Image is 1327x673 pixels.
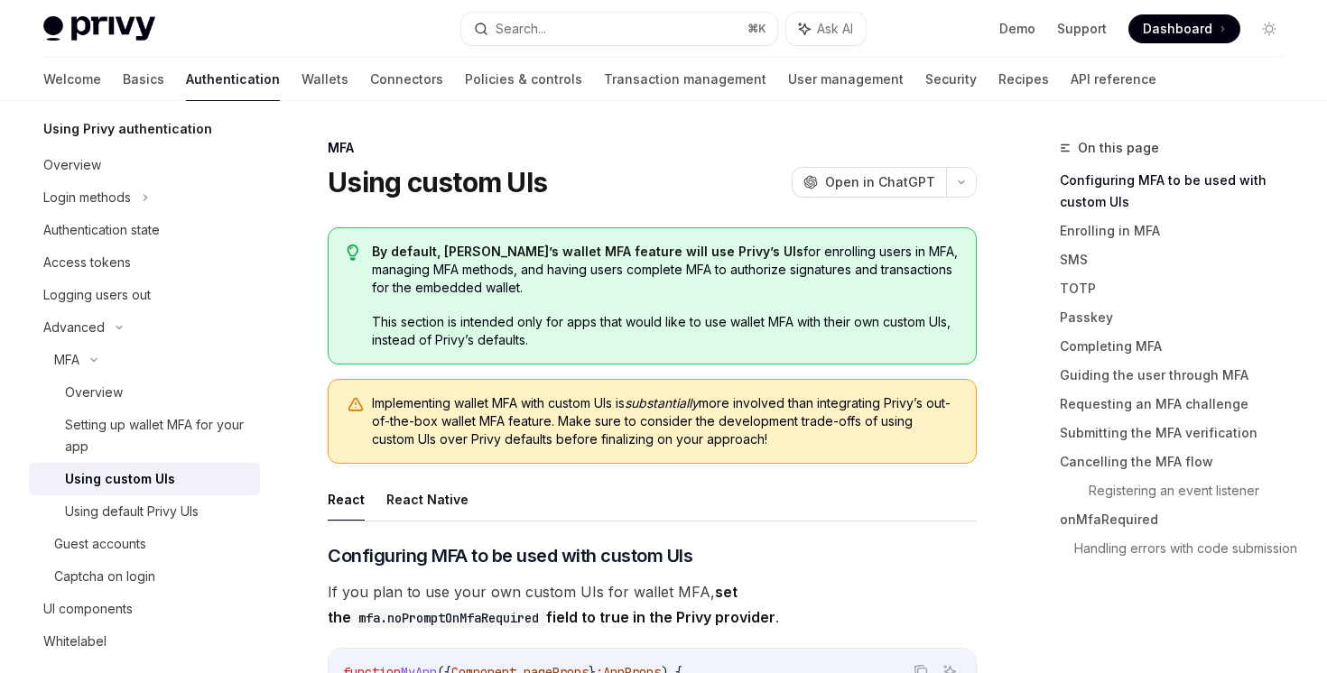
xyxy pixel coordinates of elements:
[29,528,260,560] a: Guest accounts
[1060,245,1298,274] a: SMS
[1143,20,1212,38] span: Dashboard
[29,149,260,181] a: Overview
[372,313,958,349] span: This section is intended only for apps that would like to use wallet MFA with their own custom UI...
[1060,332,1298,361] a: Completing MFA
[65,414,249,457] div: Setting up wallet MFA for your app
[461,13,776,45] button: Search...⌘K
[302,58,348,101] a: Wallets
[29,560,260,593] a: Captcha on login
[65,382,123,403] div: Overview
[328,478,365,521] button: React
[54,349,79,371] div: MFA
[29,495,260,528] a: Using default Privy UIs
[1057,20,1107,38] a: Support
[788,58,904,101] a: User management
[43,187,131,208] div: Login methods
[29,463,260,495] a: Using custom UIs
[43,58,101,101] a: Welcome
[792,167,946,198] button: Open in ChatGPT
[328,166,547,198] h1: Using custom UIs
[1060,447,1298,476] a: Cancelling the MFA flow
[186,58,280,101] a: Authentication
[29,214,260,246] a: Authentication state
[328,543,692,568] span: Configuring MFA to be used with custom UIs
[747,22,766,36] span: ⌘ K
[1074,534,1298,563] a: Handling errors with code submission
[43,317,105,338] div: Advanced
[351,608,546,628] code: mfa.noPromptOnMfaRequired
[496,18,546,40] div: Search...
[328,583,775,626] strong: set the field to true in the Privy provider
[465,58,582,101] a: Policies & controls
[625,395,699,410] em: substantially
[328,579,977,630] span: If you plan to use your own custom UIs for wallet MFA, .
[998,58,1049,101] a: Recipes
[29,409,260,463] a: Setting up wallet MFA for your app
[43,219,160,241] div: Authentication state
[54,533,146,555] div: Guest accounts
[43,598,133,620] div: UI components
[372,243,958,297] span: for enrolling users in MFA, managing MFA methods, and having users complete MFA to authorize sign...
[999,20,1035,38] a: Demo
[386,478,469,521] button: React Native
[43,631,107,652] div: Whitelabel
[1089,476,1298,505] a: Registering an event listener
[1060,390,1298,419] a: Requesting an MFA challenge
[1128,14,1240,43] a: Dashboard
[817,20,853,38] span: Ask AI
[43,154,101,176] div: Overview
[29,279,260,311] a: Logging users out
[1060,419,1298,447] a: Submitting the MFA verification
[1255,14,1284,43] button: Toggle dark mode
[372,394,958,448] span: Implementing wallet MFA with custom UIs is more involved than integrating Privy’s out-of-the-box ...
[347,396,365,414] svg: Warning
[1078,137,1159,159] span: On this page
[825,173,935,191] span: Open in ChatGPT
[1060,303,1298,332] a: Passkey
[43,284,151,306] div: Logging users out
[65,468,175,490] div: Using custom UIs
[29,376,260,409] a: Overview
[65,501,199,522] div: Using default Privy UIs
[43,16,155,41] img: light logo
[328,139,977,157] div: MFA
[370,58,443,101] a: Connectors
[123,58,164,101] a: Basics
[925,58,977,101] a: Security
[372,244,803,259] strong: By default, [PERSON_NAME]’s wallet MFA feature will use Privy’s UIs
[29,625,260,658] a: Whitelabel
[786,13,866,45] button: Ask AI
[1060,217,1298,245] a: Enrolling in MFA
[347,244,359,261] svg: Tip
[54,566,155,587] div: Captcha on login
[1071,58,1156,101] a: API reference
[1060,361,1298,390] a: Guiding the user through MFA
[604,58,766,101] a: Transaction management
[1060,274,1298,303] a: TOTP
[29,246,260,279] a: Access tokens
[1060,166,1298,217] a: Configuring MFA to be used with custom UIs
[1060,505,1298,534] a: onMfaRequired
[43,252,131,273] div: Access tokens
[29,593,260,625] a: UI components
